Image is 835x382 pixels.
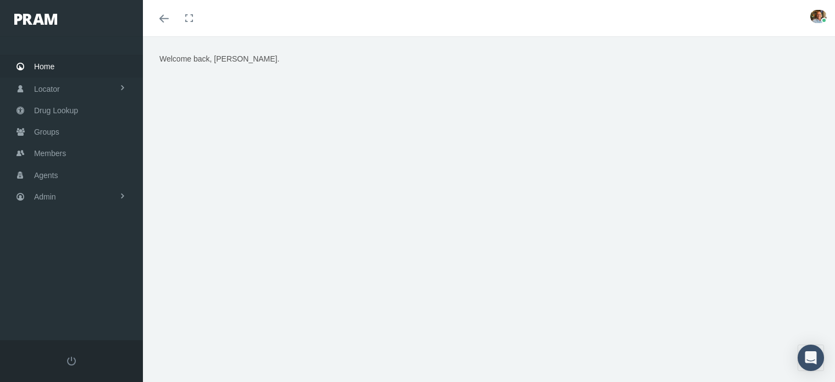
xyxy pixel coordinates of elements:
[798,345,824,371] div: Open Intercom Messenger
[810,10,827,23] img: S_Profile_Picture_15241.jpg
[34,121,59,142] span: Groups
[34,165,58,186] span: Agents
[14,14,57,25] img: PRAM_20_x_78.png
[34,100,78,121] span: Drug Lookup
[34,186,56,207] span: Admin
[159,54,279,63] span: Welcome back, [PERSON_NAME].
[34,143,66,164] span: Members
[34,56,54,77] span: Home
[34,79,60,99] span: Locator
